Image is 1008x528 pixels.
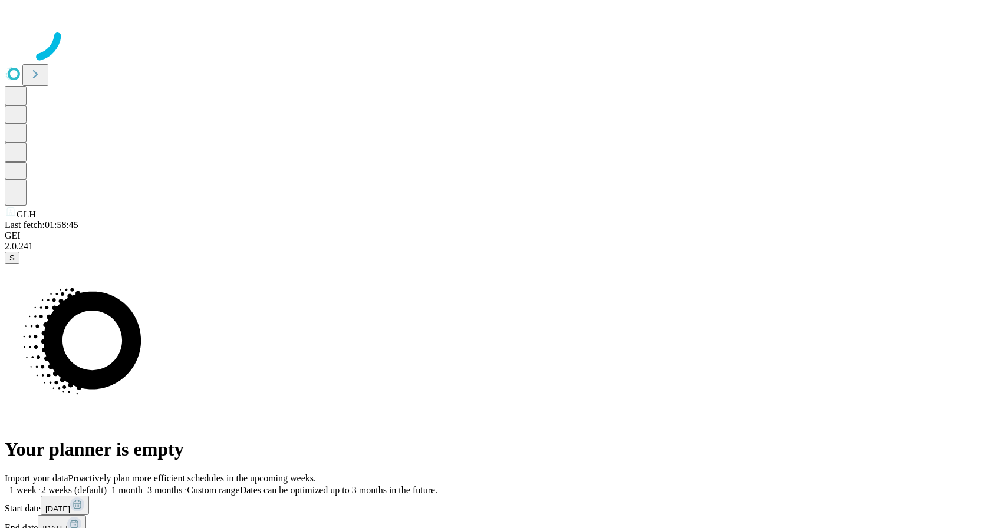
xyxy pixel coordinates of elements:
span: 3 months [147,485,182,495]
span: GLH [17,209,36,219]
div: 2.0.241 [5,241,1003,252]
button: S [5,252,19,264]
div: Start date [5,496,1003,515]
span: Dates can be optimized up to 3 months in the future. [240,485,437,495]
button: [DATE] [41,496,89,515]
h1: Your planner is empty [5,438,1003,460]
span: Import your data [5,473,68,483]
span: 1 month [111,485,143,495]
span: S [9,253,15,262]
span: Custom range [187,485,239,495]
span: Proactively plan more efficient schedules in the upcoming weeks. [68,473,316,483]
span: 1 week [9,485,37,495]
div: GEI [5,230,1003,241]
span: 2 weeks (default) [41,485,107,495]
span: Last fetch: 01:58:45 [5,220,78,230]
span: [DATE] [45,504,70,513]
